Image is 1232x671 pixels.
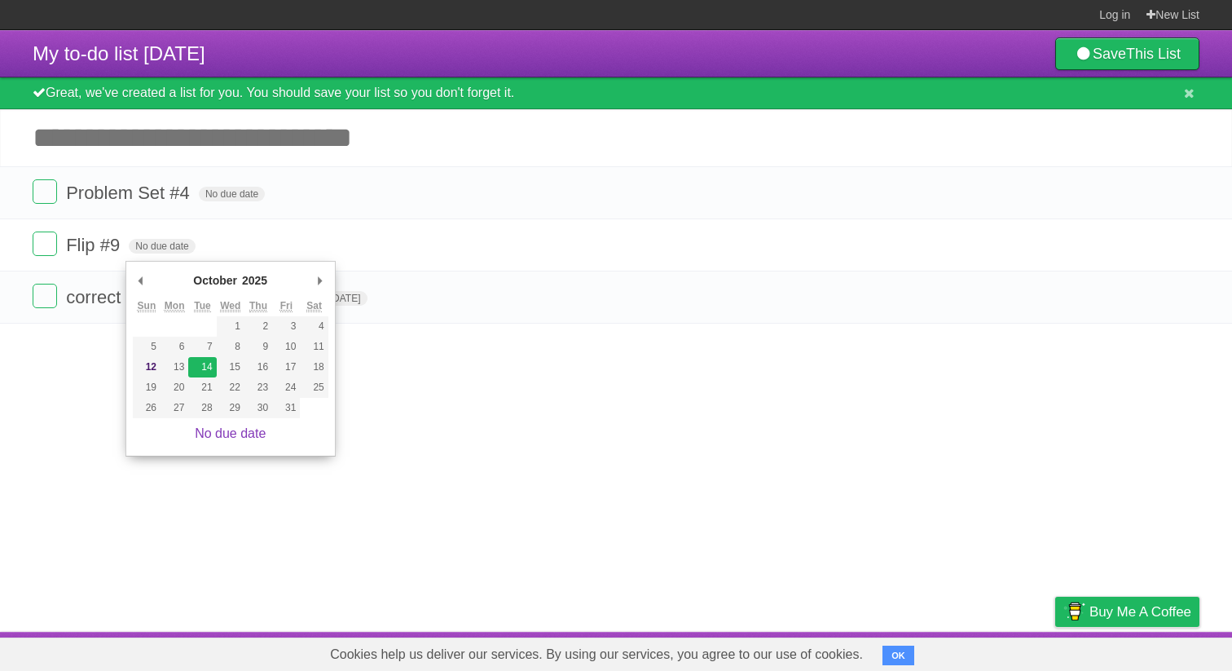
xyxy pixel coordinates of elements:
[161,337,188,357] button: 6
[272,337,300,357] button: 10
[272,398,300,418] button: 31
[191,268,240,293] div: October
[129,239,195,254] span: No due date
[1034,636,1076,667] a: Privacy
[1089,598,1191,626] span: Buy me a coffee
[199,187,265,201] span: No due date
[133,357,161,377] button: 12
[306,300,322,312] abbr: Saturday
[165,300,185,312] abbr: Monday
[66,235,124,255] span: Flip #9
[272,377,300,398] button: 24
[220,300,240,312] abbr: Wednesday
[244,377,272,398] button: 23
[300,377,328,398] button: 25
[33,284,57,308] label: Done
[133,377,161,398] button: 19
[66,183,194,203] span: Problem Set #4
[838,636,873,667] a: About
[240,268,270,293] div: 2025
[882,646,914,665] button: OK
[314,638,879,671] span: Cookies help us deliver our services. By using our services, you agree to our use of cookies.
[138,300,156,312] abbr: Sunday
[249,300,267,312] abbr: Thursday
[244,316,272,337] button: 2
[1055,38,1199,70] a: SaveThis List
[217,377,244,398] button: 22
[1055,597,1199,627] a: Buy me a coffee
[133,337,161,357] button: 5
[244,398,272,418] button: 30
[33,42,205,64] span: My to-do list [DATE]
[133,268,149,293] button: Previous Month
[300,357,328,377] button: 18
[188,377,216,398] button: 21
[892,636,958,667] a: Developers
[1097,636,1199,667] a: Suggest a feature
[323,291,367,306] span: [DATE]
[188,337,216,357] button: 7
[66,287,318,307] span: correct math homeworks 4.5&6
[244,337,272,357] button: 9
[300,316,328,337] button: 4
[979,636,1014,667] a: Terms
[272,316,300,337] button: 3
[161,398,188,418] button: 27
[195,426,266,440] a: No due date
[161,377,188,398] button: 20
[33,179,57,204] label: Done
[280,300,293,312] abbr: Friday
[1126,46,1181,62] b: This List
[217,398,244,418] button: 29
[300,337,328,357] button: 11
[312,268,328,293] button: Next Month
[33,232,57,256] label: Done
[161,357,188,377] button: 13
[1063,598,1085,625] img: Buy me a coffee
[217,316,244,337] button: 1
[188,357,216,377] button: 14
[272,357,300,377] button: 17
[133,398,161,418] button: 26
[217,337,244,357] button: 8
[194,300,210,312] abbr: Tuesday
[217,357,244,377] button: 15
[244,357,272,377] button: 16
[188,398,216,418] button: 28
